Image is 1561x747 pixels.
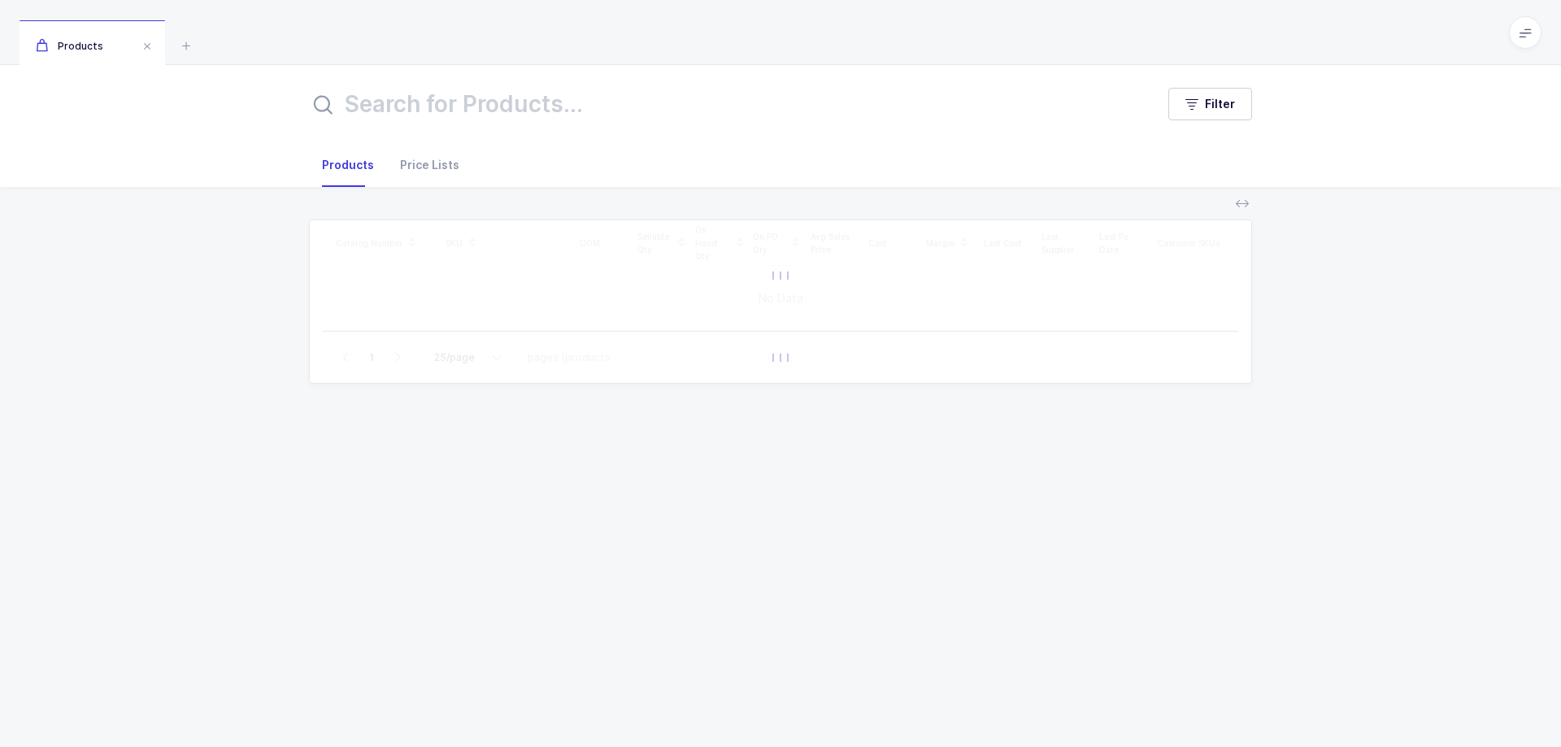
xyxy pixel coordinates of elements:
[1168,88,1252,120] button: Filter
[309,85,1136,124] input: Search for Products...
[1205,96,1235,112] span: Filter
[387,143,459,187] div: Price Lists
[322,143,387,187] div: Products
[36,40,103,52] span: Products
